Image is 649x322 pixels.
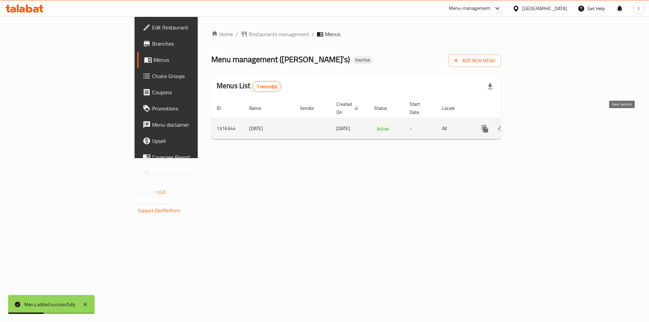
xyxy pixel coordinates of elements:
[137,100,243,117] a: Promotions
[244,118,294,139] td: [DATE]
[472,98,547,119] th: Actions
[152,104,238,113] span: Promotions
[217,104,230,112] span: ID
[217,81,281,92] h2: Menus List
[211,52,350,67] span: Menu management ( [PERSON_NAME]’s )
[325,30,340,38] span: Menus
[211,98,547,139] table: enhanced table
[211,30,501,38] nav: breadcrumb
[374,125,391,133] span: Active
[152,121,238,129] span: Menu disclaimer
[336,100,361,116] span: Created On
[449,4,490,13] div: Menu-management
[137,133,243,149] a: Upsell
[137,149,243,165] a: Coverage Report
[312,30,314,38] li: /
[137,52,243,68] a: Menus
[138,188,154,197] span: Version:
[241,30,309,38] a: Restaurants management
[300,104,323,112] span: Vendor
[152,153,238,161] span: Coverage Report
[410,100,429,116] span: Start Date
[249,104,270,112] span: Name
[336,124,350,133] span: [DATE]
[138,206,181,215] a: Support.OpsPlatform
[152,88,238,96] span: Coupons
[137,84,243,100] a: Coupons
[137,117,243,133] a: Menu disclaimer
[137,68,243,84] a: Choice Groups
[152,137,238,145] span: Upsell
[374,104,396,112] span: Status
[249,30,309,38] span: Restaurants management
[152,40,238,48] span: Branches
[24,301,76,308] div: Menu added successfully
[522,5,567,12] div: [GEOGRAPHIC_DATA]
[353,57,373,63] span: Inactive
[477,121,493,137] button: more
[404,118,437,139] td: -
[482,78,498,95] div: Export file
[152,169,238,177] span: Grocery Checklist
[437,118,472,139] td: All
[454,56,496,65] span: Add New Menu
[253,83,281,90] span: 1 record(s)
[638,5,640,12] span: t
[152,23,238,31] span: Edit Restaurant
[152,72,238,80] span: Choice Groups
[137,35,243,52] a: Branches
[449,54,501,67] button: Add New Menu
[442,104,463,112] span: Locale
[155,188,166,197] span: 1.0.0
[137,165,243,181] a: Grocery Checklist
[353,56,373,64] div: Inactive
[137,19,243,35] a: Edit Restaurant
[138,199,169,208] span: Get support on:
[153,56,238,64] span: Menus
